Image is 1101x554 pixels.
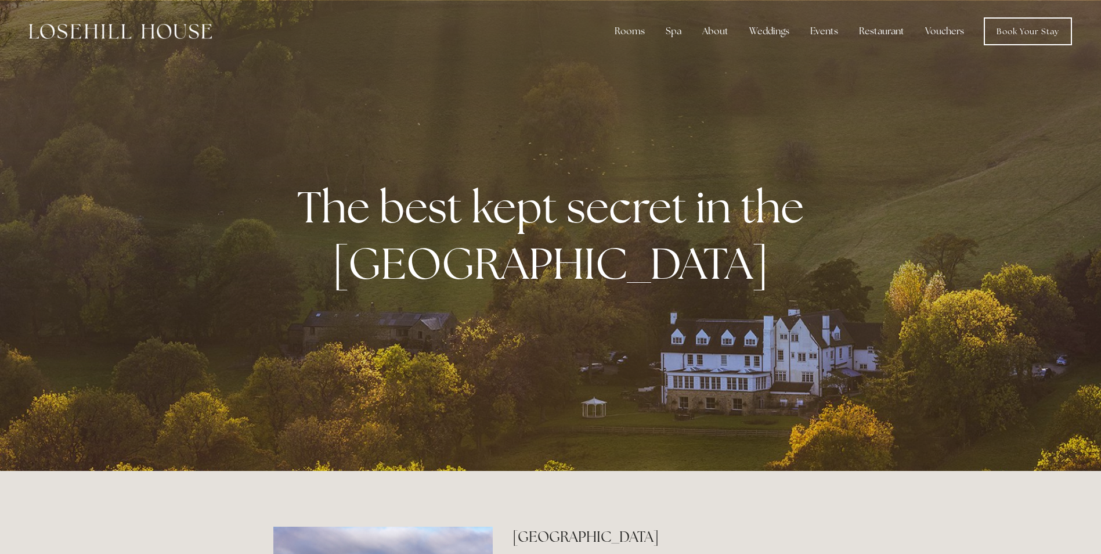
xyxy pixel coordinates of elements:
[850,20,914,43] div: Restaurant
[605,20,654,43] div: Rooms
[984,17,1072,45] a: Book Your Stay
[740,20,799,43] div: Weddings
[656,20,691,43] div: Spa
[801,20,847,43] div: Events
[297,178,813,292] strong: The best kept secret in the [GEOGRAPHIC_DATA]
[29,24,212,39] img: Losehill House
[693,20,738,43] div: About
[916,20,973,43] a: Vouchers
[512,527,828,547] h2: [GEOGRAPHIC_DATA]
